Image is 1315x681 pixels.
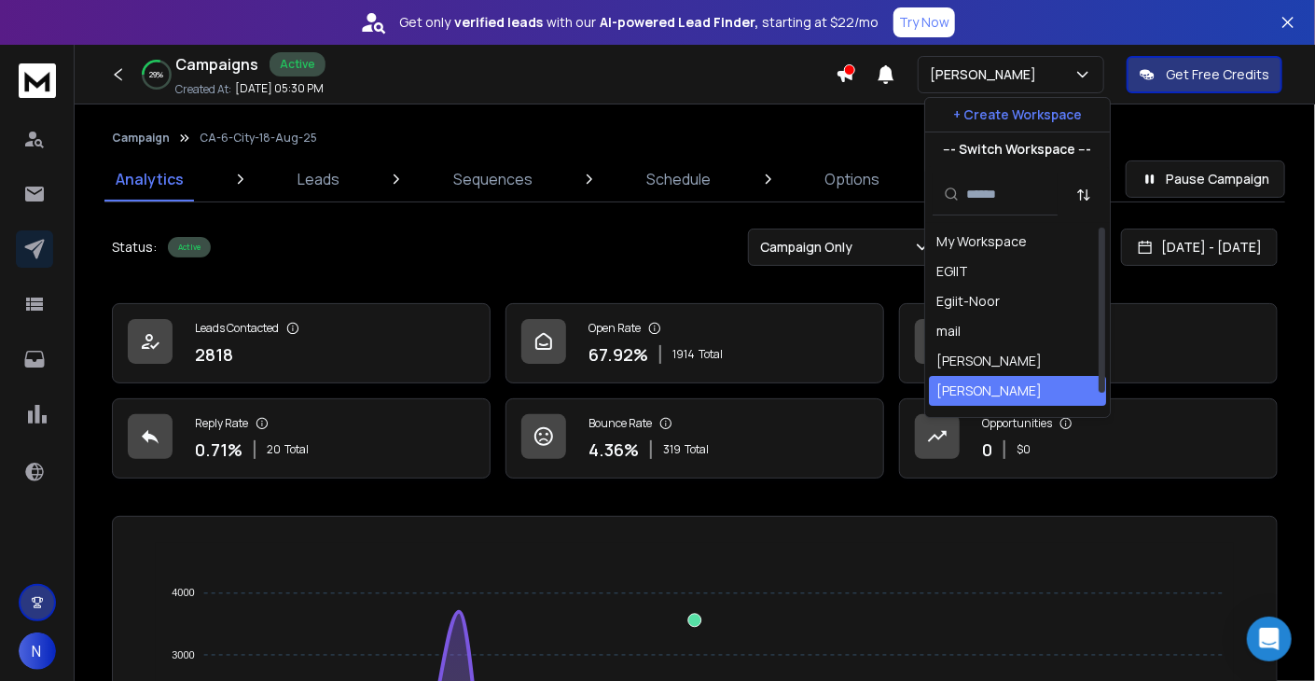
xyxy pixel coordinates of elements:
tspan: 4000 [172,588,194,599]
p: Reply Rate [195,416,248,431]
p: 0 [982,437,992,463]
span: 20 [267,442,281,457]
button: [DATE] - [DATE] [1121,229,1278,266]
button: N [19,632,56,670]
p: Opportunities [982,416,1052,431]
a: Opportunities0$0 [899,398,1278,479]
div: [PERSON_NAME] [936,352,1042,370]
button: + Create Workspace [925,98,1110,132]
div: My Workspace [936,232,1027,251]
p: Sequences [453,168,533,190]
p: [DATE] 05:30 PM [235,81,324,96]
a: Schedule [636,157,723,202]
a: Sequences [442,157,544,202]
p: Leads [298,168,339,190]
p: Get Free Credits [1166,65,1269,84]
p: Leads Contacted [195,321,279,336]
a: Analytics [104,157,195,202]
tspan: 3000 [172,649,194,660]
p: CA-6-City-18-Aug-25 [200,131,317,146]
div: [PERSON_NAME] [936,382,1042,400]
span: 319 [663,442,681,457]
span: Total [699,347,723,362]
img: logo_orange.svg [30,30,45,45]
img: tab_keywords_by_traffic_grey.svg [186,108,201,123]
a: Reply Rate0.71%20Total [112,398,491,479]
p: Campaign Only [760,238,860,257]
strong: verified leads [454,13,543,32]
p: 67.92 % [588,341,648,368]
div: Egiit-Noor [936,292,1000,311]
p: Analytics [116,168,184,190]
div: Keywords by Traffic [206,110,314,122]
p: Schedule [647,168,712,190]
span: Total [284,442,309,457]
div: Domain Overview [71,110,167,122]
p: Open Rate [588,321,641,336]
p: $ 0 [1017,442,1031,457]
strong: AI-powered Lead Finder, [600,13,758,32]
div: Active [270,52,325,76]
a: Open Rate67.92%1914Total [505,303,884,383]
div: Open Intercom Messenger [1247,617,1292,661]
button: Campaign [112,131,170,146]
img: tab_domain_overview_orange.svg [50,108,65,123]
p: --- Switch Workspace --- [944,140,1092,159]
div: Active [168,237,211,257]
a: Options [814,157,892,202]
a: Leads [286,157,351,202]
h1: Campaigns [175,53,258,76]
div: Domain: [URL] [48,49,132,63]
p: Bounce Rate [588,416,652,431]
button: Pause Campaign [1126,160,1285,198]
p: Get only with our starting at $22/mo [399,13,879,32]
img: logo [19,63,56,98]
img: website_grey.svg [30,49,45,63]
p: 4.36 % [588,437,639,463]
div: CloseX (Nur) [936,411,1016,430]
p: Try Now [899,13,949,32]
a: Leads Contacted2818 [112,303,491,383]
div: mail [936,322,961,340]
p: Status: [112,238,157,257]
span: Total [685,442,709,457]
button: Try Now [893,7,955,37]
p: Options [825,168,880,190]
a: Bounce Rate4.36%319Total [505,398,884,479]
p: 2818 [195,341,233,368]
a: Click Rate0.00%0 Total [899,303,1278,383]
button: Sort by Sort A-Z [1065,176,1102,214]
p: [PERSON_NAME] [930,65,1044,84]
div: EGIIT [936,262,968,281]
span: 1914 [672,347,695,362]
p: + Create Workspace [953,105,1082,124]
p: 0.71 % [195,437,242,463]
div: v 4.0.25 [52,30,91,45]
button: Get Free Credits [1127,56,1282,93]
p: 29 % [150,69,164,80]
p: Created At: [175,82,231,97]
